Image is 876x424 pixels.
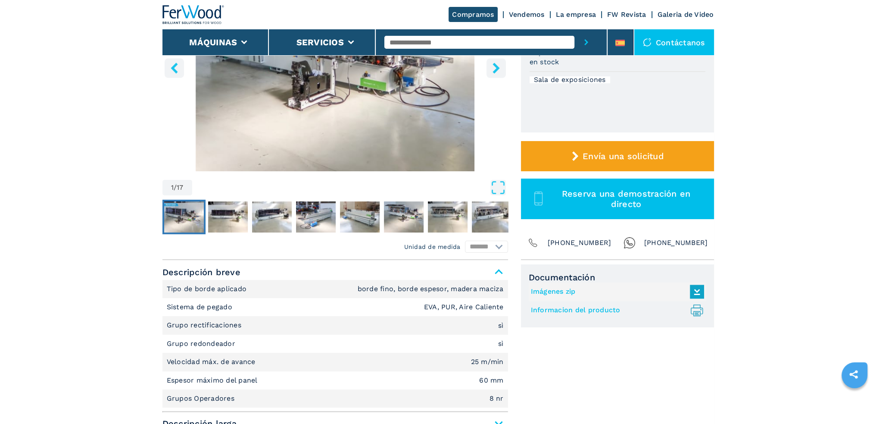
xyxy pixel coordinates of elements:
button: Reserva una demostración en directo [521,179,714,219]
a: Compramos [449,7,497,22]
button: Go to Slide 3 [250,200,293,234]
img: Ferwood [162,5,224,24]
p: Tipo de borde aplicado [167,284,249,294]
div: Descripción breve [162,280,508,408]
img: 9420e518d3d3bc1c02bc16b7e7f7bc6b [296,201,336,232]
img: 32612b326202130bd214aeae471c775b [384,201,424,232]
img: 639e792f30bdcb2b0ef7653d1cadeeec [252,201,292,232]
button: left-button [165,58,184,78]
span: Reserva una demostración en directo [548,188,704,209]
button: Go to Slide 6 [382,200,425,234]
img: 6a65efe262608d96ca6465372fbf53ac [428,201,468,232]
a: Vendemos [509,10,545,19]
button: Envía una solicitud [521,141,714,171]
em: 25 m/min [471,358,504,365]
img: Contáctanos [643,38,652,47]
span: 17 [177,184,184,191]
button: submit-button [574,29,598,55]
img: a6b6a7132f8a142ed6aa7ef1946c3fcf [208,201,248,232]
a: Imágenes zip [531,285,700,299]
div: Contáctanos [634,29,714,55]
span: 1 [171,184,174,191]
button: Servicios [296,37,344,47]
p: Sistema de pegado [167,302,235,312]
button: Open Fullscreen [194,180,506,195]
p: Grupos Operadores [167,394,237,403]
a: La empresa [556,10,596,19]
p: Grupo rectificaciones [167,320,244,330]
em: Unidad de medida [404,242,461,251]
span: Envía una solicitud [583,151,664,161]
span: [PHONE_NUMBER] [644,237,708,249]
p: Espesor máximo del panel [167,376,260,385]
button: Go to Slide 4 [294,200,337,234]
em: sì [498,340,504,347]
img: 4a8861d02defd571c35ff8b79eb2e36e [340,201,380,232]
button: Go to Slide 5 [338,200,381,234]
button: Go to Slide 7 [426,200,469,234]
img: 0f224fab66445113ae1c1c9a9a60b9ed [164,201,204,232]
em: 60 mm [479,377,503,384]
button: right-button [486,58,506,78]
span: [PHONE_NUMBER] [548,237,611,249]
span: / [174,184,177,191]
p: Velocidad máx. de avance [167,357,258,367]
img: Phone [527,237,539,249]
div: Sala de exposiciones [530,76,610,83]
nav: Thumbnail Navigation [162,200,508,234]
iframe: Chat [839,385,870,418]
span: Descripción breve [162,264,508,280]
span: Documentación [529,272,706,283]
button: Máquinas [189,37,237,47]
em: 8 nr [489,395,504,402]
img: 3c3d47521e0782155f044d444caa1d36 [472,201,511,232]
button: Go to Slide 1 [162,200,206,234]
a: FW Revista [607,10,646,19]
a: sharethis [843,364,864,385]
em: borde fino, borde espesor, madera maciza [358,286,504,292]
img: Whatsapp [623,237,636,249]
p: Grupo redondeador [167,339,238,349]
em: sì [498,322,504,329]
button: Go to Slide 8 [470,200,513,234]
button: Go to Slide 2 [206,200,249,234]
em: EVA, PUR, Aire Caliente [424,304,504,311]
a: Informacion del producto [531,303,700,317]
a: Galeria de Video [658,10,714,19]
h3: en stock [530,57,559,67]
